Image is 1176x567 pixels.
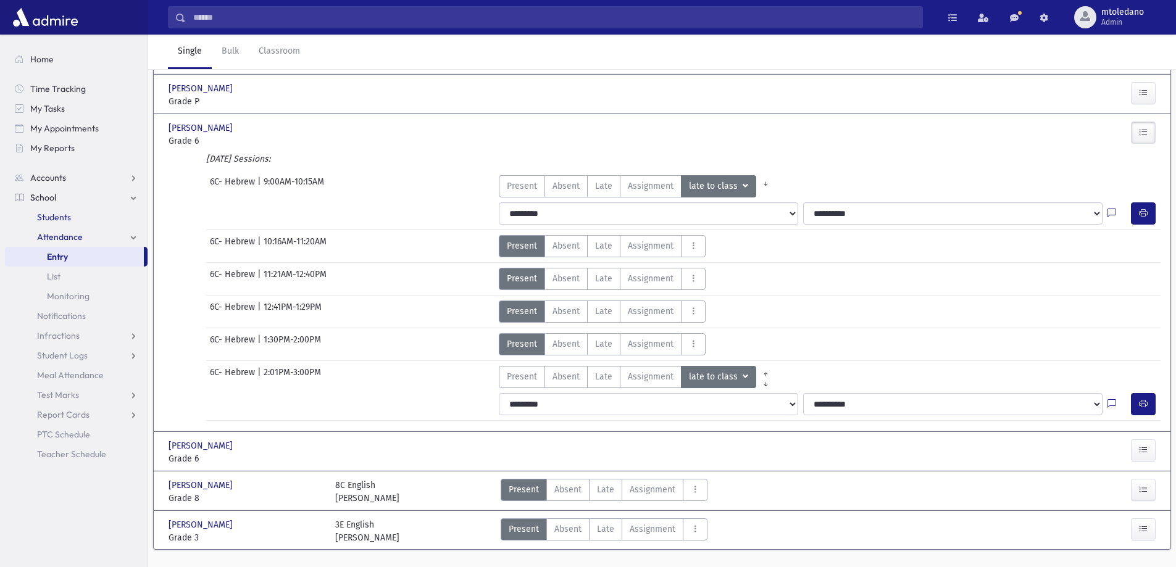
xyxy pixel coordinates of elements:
[554,483,582,496] span: Absent
[5,326,148,346] a: Infractions
[5,227,148,247] a: Attendance
[210,175,257,197] span: 6C- Hebrew
[681,175,756,197] button: late to class
[264,235,327,257] span: 10:16AM-11:20AM
[30,192,56,203] span: School
[30,83,86,94] span: Time Tracking
[169,439,235,452] span: [PERSON_NAME]
[37,429,90,440] span: PTC Schedule
[5,365,148,385] a: Meal Attendance
[756,376,775,386] a: All Later
[5,49,148,69] a: Home
[257,175,264,197] span: |
[264,175,324,197] span: 9:00AM-10:15AM
[47,271,60,282] span: List
[5,79,148,99] a: Time Tracking
[628,239,673,252] span: Assignment
[595,305,612,318] span: Late
[595,239,612,252] span: Late
[689,370,740,384] span: late to class
[630,523,675,536] span: Assignment
[257,366,264,388] span: |
[1101,17,1144,27] span: Admin
[264,268,327,290] span: 11:21AM-12:40PM
[264,300,322,323] span: 12:41PM-1:29PM
[37,449,106,460] span: Teacher Schedule
[169,452,323,465] span: Grade 6
[5,188,148,207] a: School
[30,103,65,114] span: My Tasks
[210,235,257,257] span: 6C- Hebrew
[630,483,675,496] span: Assignment
[597,523,614,536] span: Late
[501,518,707,544] div: AttTypes
[5,207,148,227] a: Students
[249,35,310,69] a: Classroom
[37,212,71,223] span: Students
[169,95,323,108] span: Grade P
[509,523,539,536] span: Present
[212,35,249,69] a: Bulk
[47,291,90,302] span: Monitoring
[509,483,539,496] span: Present
[169,479,235,492] span: [PERSON_NAME]
[210,333,257,355] span: 6C- Hebrew
[628,180,673,192] span: Assignment
[37,310,86,321] span: Notifications
[595,337,612,350] span: Late
[553,272,580,285] span: Absent
[168,35,212,69] a: Single
[507,272,537,285] span: Present
[507,180,537,192] span: Present
[628,272,673,285] span: Assignment
[186,6,922,28] input: Search
[210,366,257,388] span: 6C- Hebrew
[5,99,148,118] a: My Tasks
[499,235,706,257] div: AttTypes
[5,138,148,158] a: My Reports
[595,370,612,383] span: Late
[257,300,264,323] span: |
[37,389,79,400] span: Test Marks
[257,268,264,290] span: |
[169,531,323,544] span: Grade 3
[597,483,614,496] span: Late
[689,180,740,193] span: late to class
[37,350,88,361] span: Student Logs
[5,385,148,405] a: Test Marks
[210,268,257,290] span: 6C- Hebrew
[681,366,756,388] button: late to class
[210,300,257,323] span: 6C- Hebrew
[5,444,148,464] a: Teacher Schedule
[5,424,148,444] a: PTC Schedule
[628,305,673,318] span: Assignment
[169,122,235,135] span: [PERSON_NAME]
[553,239,580,252] span: Absent
[37,370,104,381] span: Meal Attendance
[595,180,612,192] span: Late
[553,305,580,318] span: Absent
[1101,7,1144,17] span: mtoledano
[335,479,399,505] div: 8C English [PERSON_NAME]
[5,267,148,286] a: List
[47,251,68,262] span: Entry
[507,370,537,383] span: Present
[30,172,66,183] span: Accounts
[37,330,80,341] span: Infractions
[5,247,144,267] a: Entry
[553,180,580,192] span: Absent
[169,135,323,147] span: Grade 6
[5,346,148,365] a: Student Logs
[264,333,321,355] span: 1:30PM-2:00PM
[10,5,81,30] img: AdmirePro
[5,286,148,306] a: Monitoring
[169,492,323,505] span: Grade 8
[501,479,707,505] div: AttTypes
[628,370,673,383] span: Assignment
[264,366,321,388] span: 2:01PM-3:00PM
[206,154,270,164] i: [DATE] Sessions:
[507,305,537,318] span: Present
[628,337,673,350] span: Assignment
[335,518,399,544] div: 3E English [PERSON_NAME]
[37,231,83,242] span: Attendance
